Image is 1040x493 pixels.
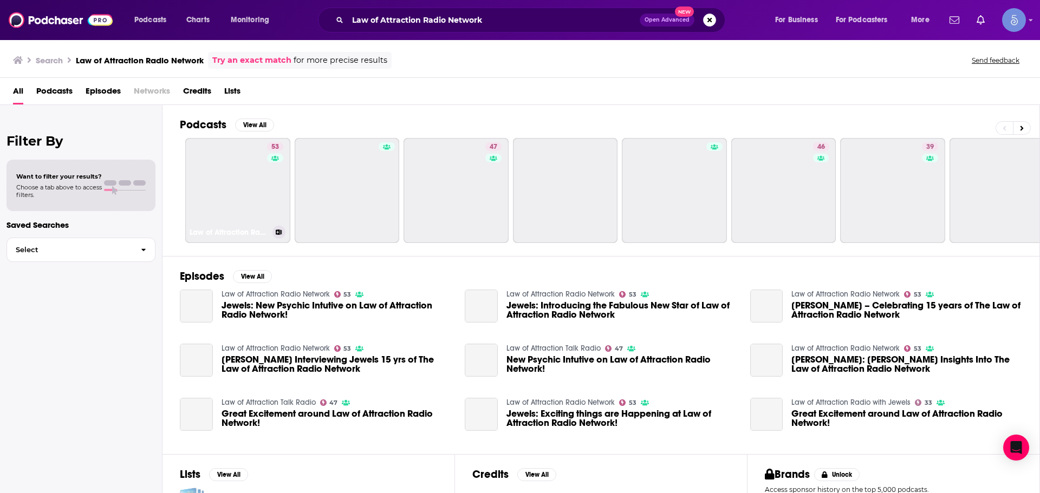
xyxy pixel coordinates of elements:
[925,400,932,405] span: 33
[840,138,945,243] a: 39
[605,345,623,352] a: 47
[926,142,934,153] span: 39
[465,398,498,431] a: Jewels: Exciting things are Happening at Law of Attraction Radio Network!
[180,269,224,283] h2: Episodes
[233,270,272,283] button: View All
[968,56,1023,65] button: Send feedback
[645,17,690,23] span: Open Advanced
[222,290,330,299] a: Law of Attraction Radio Network
[185,138,290,243] a: 53Law of Attraction Radio Network
[235,119,274,132] button: View All
[506,355,737,373] a: New Psychic Intutive on Law of Attraction Radio Network!
[224,82,240,104] span: Lists
[183,82,211,104] a: Credits
[223,11,283,29] button: open menu
[222,355,452,373] a: Constance Interviewing Jewels 15 yrs of The Law of Attraction Radio Network
[750,344,783,377] a: Stan Lee: Jewels Johnson's Insights Into The Law of Attraction Radio Network
[179,11,216,29] a: Charts
[904,345,921,352] a: 53
[506,409,737,428] a: Jewels: Exciting things are Happening at Law of Attraction Radio Network!
[348,11,640,29] input: Search podcasts, credits, & more...
[791,301,1022,319] a: Jewels Johnson – Celebrating 15 years of The Law of Attraction Radio Network
[180,468,200,481] h2: Lists
[813,142,829,151] a: 46
[972,11,989,29] a: Show notifications dropdown
[343,292,351,297] span: 53
[222,344,330,353] a: Law of Attraction Radio Network
[922,142,938,151] a: 39
[334,345,352,352] a: 53
[404,138,509,243] a: 47
[334,291,352,298] a: 53
[506,398,615,407] a: Law of Attraction Radio Network
[472,468,509,481] h2: Credits
[629,292,636,297] span: 53
[134,82,170,104] span: Networks
[1002,8,1026,32] span: Logged in as Spiral5-G1
[615,346,623,351] span: 47
[817,142,825,153] span: 46
[16,183,102,199] span: Choose a tab above to access filters.
[791,355,1022,373] span: [PERSON_NAME]: [PERSON_NAME] Insights Into The Law of Attraction Radio Network
[1002,8,1026,32] img: User Profile
[36,82,73,104] a: Podcasts
[13,82,23,104] a: All
[222,301,452,319] a: Jewels: New Psychic Intutive on Law of Attraction Radio Network!
[180,269,272,283] a: EpisodesView All
[180,398,213,431] a: Great Excitement around Law of Attraction Radio Network!
[506,344,601,353] a: Law of Attraction Talk Radio
[36,55,63,65] h3: Search
[506,301,737,319] a: Jewels: Introducing the Fabulous New Star of Law of Attraction Radio Network
[791,344,900,353] a: Law of Attraction Radio Network
[517,468,556,481] button: View All
[186,12,210,28] span: Charts
[6,220,155,230] p: Saved Searches
[9,10,113,30] img: Podchaser - Follow, Share and Rate Podcasts
[212,54,291,67] a: Try an exact match
[791,290,900,299] a: Law of Attraction Radio Network
[750,398,783,431] a: Great Excitement around Law of Attraction Radio Network!
[209,468,248,481] button: View All
[945,11,964,29] a: Show notifications dropdown
[768,11,831,29] button: open menu
[619,399,636,406] a: 53
[222,355,452,373] span: [PERSON_NAME] Interviewing Jewels 15 yrs of The Law of Attraction Radio Network
[6,133,155,149] h2: Filter By
[465,290,498,323] a: Jewels: Introducing the Fabulous New Star of Law of Attraction Radio Network
[640,14,694,27] button: Open AdvancedNew
[134,12,166,28] span: Podcasts
[1003,435,1029,461] div: Open Intercom Messenger
[904,291,921,298] a: 53
[765,468,810,481] h2: Brands
[343,346,351,351] span: 53
[127,11,180,29] button: open menu
[914,292,921,297] span: 53
[791,301,1022,319] span: [PERSON_NAME] – Celebrating 15 years of The Law of Attraction Radio Network
[814,468,860,481] button: Unlock
[86,82,121,104] a: Episodes
[328,8,736,32] div: Search podcasts, credits, & more...
[190,228,268,237] h3: Law of Attraction Radio Network
[829,11,903,29] button: open menu
[472,468,556,481] a: CreditsView All
[675,6,694,17] span: New
[485,142,502,151] a: 47
[775,12,818,28] span: For Business
[836,12,888,28] span: For Podcasters
[231,12,269,28] span: Monitoring
[791,409,1022,428] a: Great Excitement around Law of Attraction Radio Network!
[915,399,932,406] a: 33
[76,55,204,65] h3: Law of Attraction Radio Network
[629,400,636,405] span: 53
[271,142,279,153] span: 53
[914,346,921,351] span: 53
